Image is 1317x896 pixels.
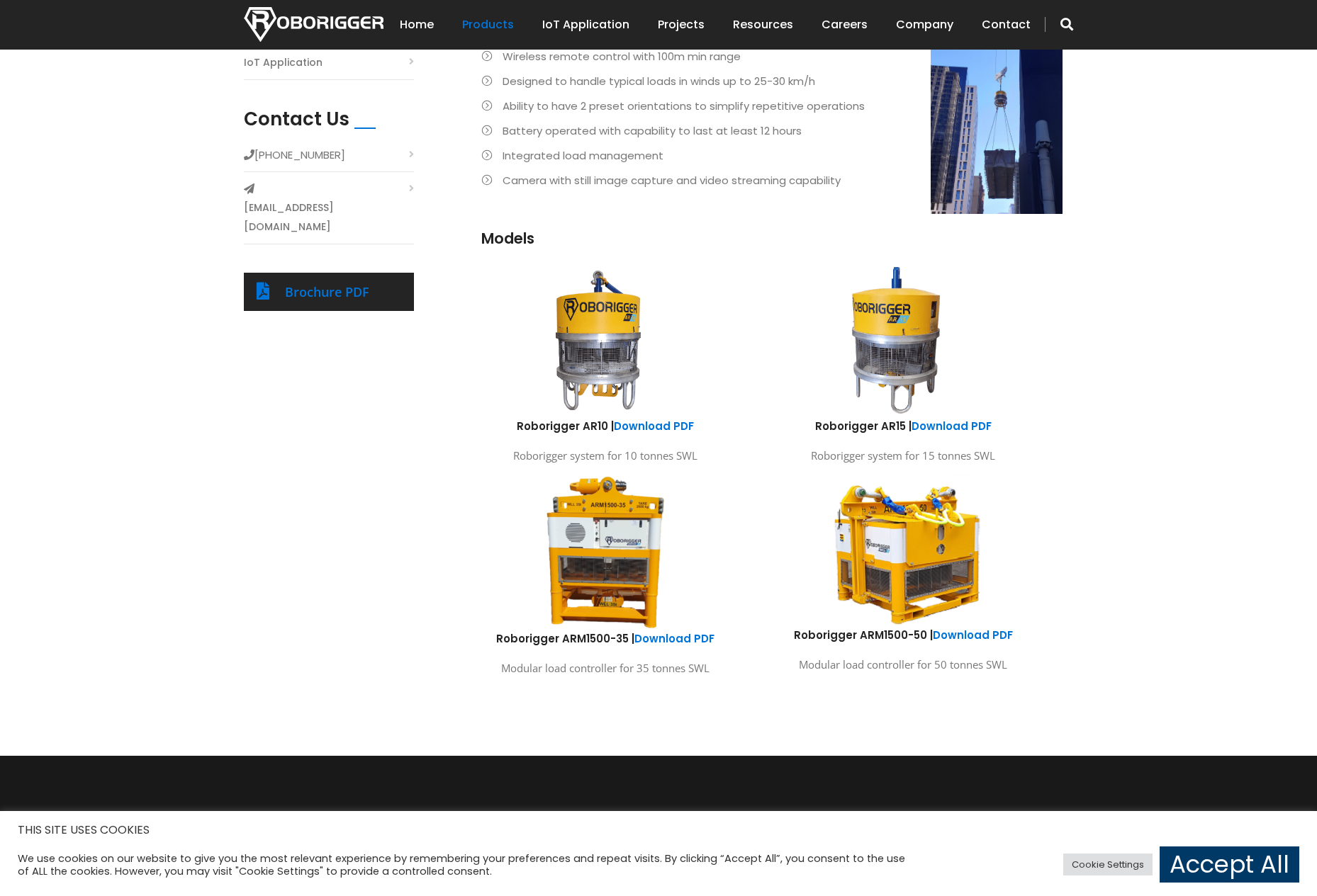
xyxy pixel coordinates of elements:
[18,852,915,878] div: We use cookies on our website to give you the most relevant experience by remembering your prefer...
[18,821,1299,839] h5: THIS SITE USES COOKIES
[244,7,383,42] img: Nortech
[462,3,514,47] a: Products
[467,446,744,465] p: Roborigger system for 10 tonnes SWL
[912,419,992,433] a: Download PDF
[244,145,414,172] li: [PHONE_NUMBER]
[481,72,1063,91] li: Designed to handle typical loads in winds up to 25-30 km/h
[542,3,629,47] a: IoT Application
[244,53,323,72] a: IoT Application
[733,3,793,47] a: Resources
[765,419,1041,433] h6: Roborigger AR15 |
[481,146,1063,165] li: Integrated load management
[1063,854,1153,875] a: Cookie Settings
[481,96,1063,115] li: Ability to have 2 preset orientations to simplify repetitive operations
[765,446,1041,465] p: Roborigger system for 15 tonnes SWL
[896,3,953,47] a: Company
[1160,846,1299,883] a: Accept All
[481,47,1063,66] li: Wireless remote control with 100m min range
[822,3,868,47] a: Careers
[481,121,1063,140] li: Battery operated with capability to last at least 12 hours
[614,419,694,433] a: Download PDF
[481,228,1063,249] h3: Models
[765,655,1041,674] p: Modular load controller for 50 tonnes SWL
[982,3,1031,47] a: Contact
[467,419,744,433] h6: Roborigger AR10 |
[467,631,744,646] h6: Roborigger ARM1500-35 |
[244,108,349,130] h2: Contact Us
[658,3,705,47] a: Projects
[285,283,369,300] a: Brochure PDF
[634,631,714,646] a: Download PDF
[481,171,1063,190] li: Camera with still image capture and video streaming capability
[244,198,414,237] a: [EMAIL_ADDRESS][DOMAIN_NAME]
[765,628,1041,642] h6: Roborigger ARM1500-50 |
[400,3,434,47] a: Home
[467,659,744,678] p: Modular load controller for 35 tonnes SWL
[933,628,1013,642] a: Download PDF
